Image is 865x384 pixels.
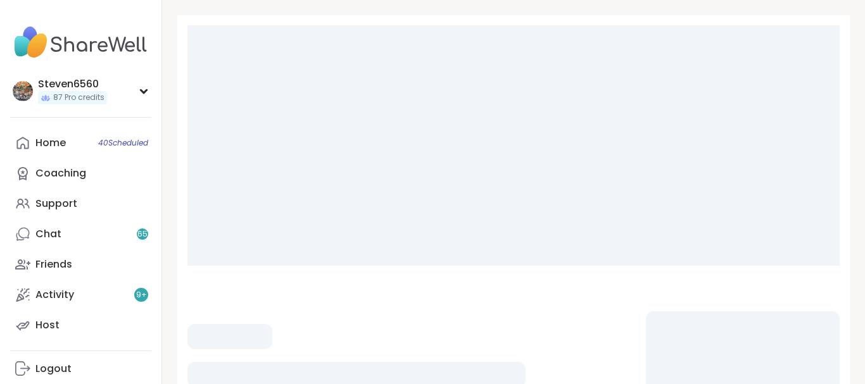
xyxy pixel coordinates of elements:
a: Support [10,189,151,219]
img: ShareWell Nav Logo [10,20,151,65]
span: 87 Pro credits [53,92,104,103]
div: Logout [35,362,72,376]
div: Support [35,197,77,211]
a: Home40Scheduled [10,128,151,158]
div: Coaching [35,166,86,180]
img: Steven6560 [13,81,33,101]
span: 9 + [136,290,147,300]
div: Chat [35,227,61,241]
a: Chat65 [10,219,151,249]
div: Activity [35,288,74,302]
a: Activity9+ [10,280,151,310]
span: 40 Scheduled [98,138,148,148]
div: Steven6560 [38,77,107,91]
a: Friends [10,249,151,280]
div: Friends [35,257,72,271]
a: Logout [10,354,151,384]
a: Coaching [10,158,151,189]
div: Host [35,318,60,332]
iframe: Spotlight [139,168,149,178]
a: Host [10,310,151,340]
span: 65 [137,229,148,240]
div: Home [35,136,66,150]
